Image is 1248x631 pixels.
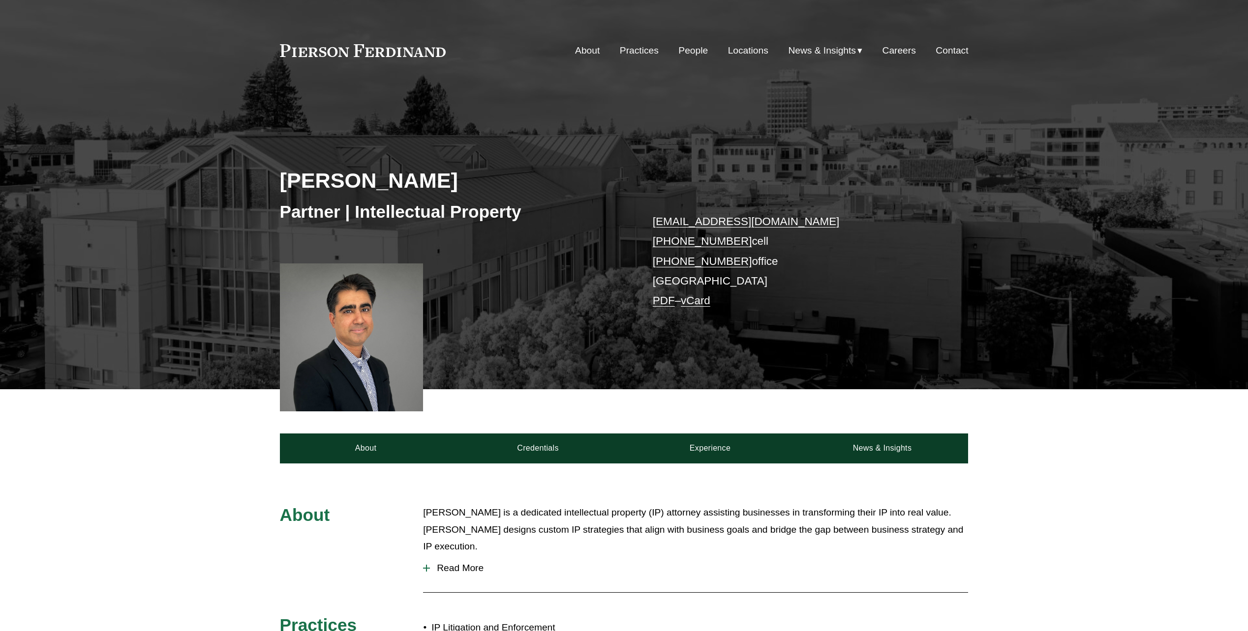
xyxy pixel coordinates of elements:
[280,505,330,524] span: About
[796,433,968,463] a: News & Insights
[620,41,659,60] a: Practices
[280,201,624,223] h3: Partner | Intellectual Property
[653,212,940,311] p: cell office [GEOGRAPHIC_DATA] –
[728,41,768,60] a: Locations
[653,255,752,267] a: [PHONE_NUMBER]
[653,235,752,247] a: [PHONE_NUMBER]
[280,433,452,463] a: About
[788,42,856,59] span: News & Insights
[423,504,968,555] p: [PERSON_NAME] is a dedicated intellectual property (IP) attorney assisting businesses in transfor...
[788,41,862,60] a: folder dropdown
[681,294,710,307] a: vCard
[452,433,624,463] a: Credentials
[678,41,708,60] a: People
[430,563,968,574] span: Read More
[653,294,675,307] a: PDF
[936,41,968,60] a: Contact
[883,41,916,60] a: Careers
[280,168,624,193] h2: [PERSON_NAME]
[653,215,839,228] a: [EMAIL_ADDRESS][DOMAIN_NAME]
[423,555,968,581] button: Read More
[575,41,600,60] a: About
[624,433,796,463] a: Experience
